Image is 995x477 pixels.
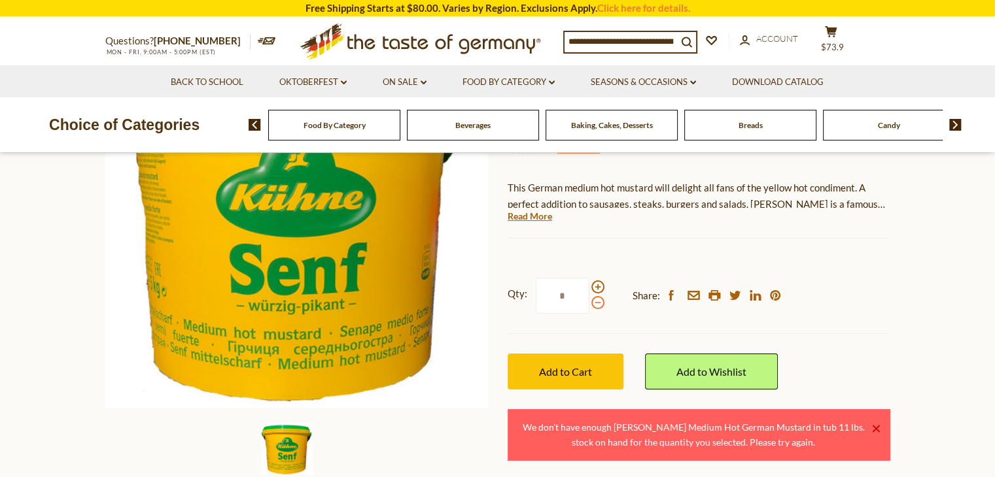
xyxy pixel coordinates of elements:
a: Read More [508,210,552,223]
button: Add to Cart [508,354,623,389]
span: MON - FRI, 9:00AM - 5:00PM (EST) [105,48,217,56]
img: Kuehne Medium Hot German Mustard in tub 11 lbs. [261,423,313,475]
a: Add to Wishlist [645,354,778,389]
a: Beverages [455,120,491,130]
button: $73.9 [812,25,851,58]
a: 0 Reviews [559,142,599,156]
a: Seasons & Occasions [591,75,696,90]
div: We don't have enough [PERSON_NAME] Medium Hot German Mustard in tub 11 lbs. stock on hand for the... [518,419,869,450]
a: Candy [878,120,900,130]
a: Click here for details. [597,2,690,14]
span: Share: [633,288,660,304]
img: Kuehne Medium Hot German Mustard in tub 11 lbs. [105,25,488,408]
input: Qty: [536,278,589,314]
a: On Sale [383,75,427,90]
span: ( ) [556,142,601,155]
a: [PHONE_NUMBER] [154,35,241,46]
a: Food By Category [463,75,555,90]
a: Food By Category [304,120,366,130]
strong: Qty: [508,286,527,302]
img: previous arrow [249,119,261,131]
a: Account [740,32,798,46]
p: This German medium hot mustard will delight all fans of the yellow hot condiment. A perfect addit... [508,180,890,212]
p: Questions? [105,33,251,50]
a: Back to School [171,75,243,90]
a: × [872,425,880,433]
a: Breads [739,120,763,130]
a: Baking, Cakes, Desserts [571,120,653,130]
a: Oktoberfest [279,75,347,90]
span: Account [756,33,798,44]
a: Download Catalog [732,75,824,90]
span: $73.9 [821,42,844,52]
span: Add to Cart [539,365,592,378]
img: next arrow [949,119,962,131]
